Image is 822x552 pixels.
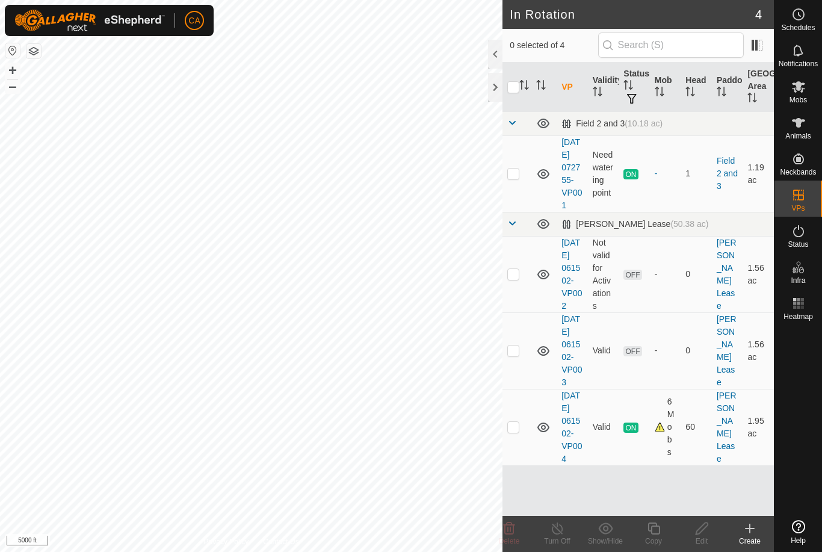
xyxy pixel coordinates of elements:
[5,63,20,78] button: +
[726,536,774,547] div: Create
[510,7,755,22] h2: In Rotation
[5,79,20,93] button: –
[625,119,663,128] span: (10.18 ac)
[791,277,805,284] span: Infra
[655,268,676,281] div: -
[743,135,774,212] td: 1.19 ac
[26,44,41,58] button: Map Layers
[670,219,708,229] span: (50.38 ac)
[785,132,811,140] span: Animals
[263,536,298,547] a: Contact Us
[717,314,737,387] a: [PERSON_NAME] Lease
[561,391,582,464] a: [DATE] 061502-VP004
[14,10,165,31] img: Gallagher Logo
[623,169,638,179] span: ON
[681,312,712,389] td: 0
[712,63,743,112] th: Paddock
[598,33,744,58] input: Search (S)
[536,82,546,91] p-sorticon: Activate to sort
[655,395,676,459] div: 6 Mobs
[681,63,712,112] th: Head
[743,312,774,389] td: 1.56 ac
[561,119,663,129] div: Field 2 and 3
[581,536,629,547] div: Show/Hide
[629,536,678,547] div: Copy
[780,169,816,176] span: Neckbands
[593,88,602,98] p-sorticon: Activate to sort
[743,236,774,312] td: 1.56 ac
[774,515,822,549] a: Help
[623,82,633,91] p-sorticon: Activate to sort
[650,63,681,112] th: Mob
[588,389,619,465] td: Valid
[510,39,598,52] span: 0 selected of 4
[755,5,762,23] span: 4
[204,536,249,547] a: Privacy Policy
[188,14,200,27] span: CA
[783,313,813,320] span: Heatmap
[557,63,588,112] th: VP
[791,205,805,212] span: VPs
[588,135,619,212] td: Need watering point
[681,389,712,465] td: 60
[561,314,582,387] a: [DATE] 061502-VP003
[685,88,695,98] p-sorticon: Activate to sort
[5,43,20,58] button: Reset Map
[747,95,757,104] p-sorticon: Activate to sort
[561,238,582,311] a: [DATE] 061502-VP002
[743,389,774,465] td: 1.95 ac
[743,63,774,112] th: [GEOGRAPHIC_DATA] Area
[533,536,581,547] div: Turn Off
[781,24,815,31] span: Schedules
[717,156,738,191] a: Field 2 and 3
[655,167,676,180] div: -
[623,346,641,356] span: OFF
[717,391,737,464] a: [PERSON_NAME] Lease
[681,135,712,212] td: 1
[623,270,641,280] span: OFF
[678,536,726,547] div: Edit
[791,537,806,544] span: Help
[655,344,676,357] div: -
[717,238,737,311] a: [PERSON_NAME] Lease
[788,241,808,248] span: Status
[779,60,818,67] span: Notifications
[519,82,529,91] p-sorticon: Activate to sort
[588,63,619,112] th: Validity
[588,236,619,312] td: Not valid for Activations
[623,423,638,433] span: ON
[588,312,619,389] td: Valid
[681,236,712,312] td: 0
[561,137,582,210] a: [DATE] 072755-VP001
[790,96,807,104] span: Mobs
[717,88,726,98] p-sorticon: Activate to sort
[619,63,650,112] th: Status
[561,219,708,229] div: [PERSON_NAME] Lease
[499,537,520,545] span: Delete
[655,88,664,98] p-sorticon: Activate to sort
